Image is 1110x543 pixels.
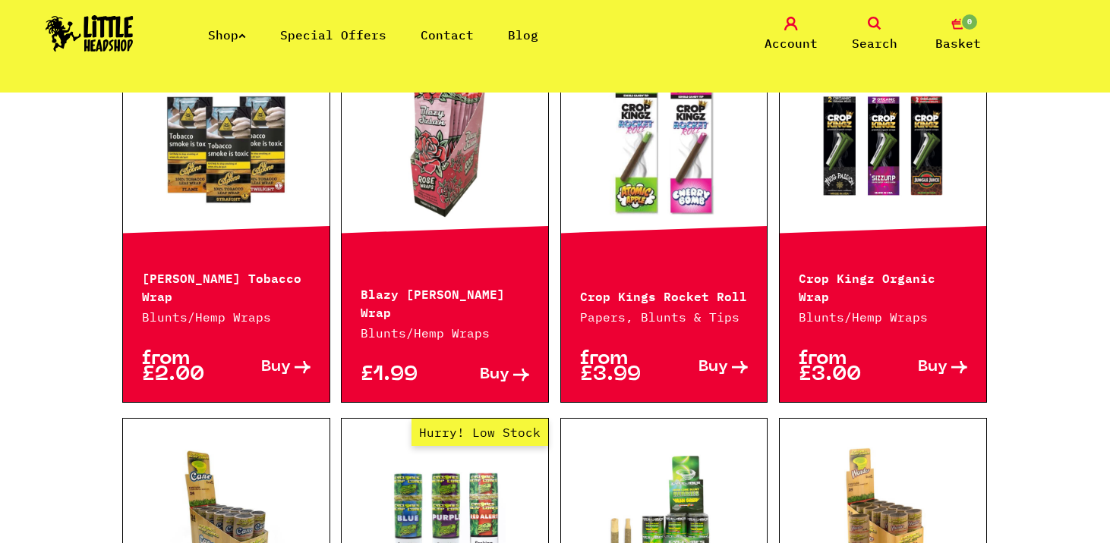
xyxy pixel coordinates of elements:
[799,351,883,383] p: from £3.00
[361,367,445,383] p: £1.99
[960,13,979,31] span: 0
[142,308,311,326] p: Blunts/Hemp Wraps
[883,351,967,383] a: Buy
[208,27,246,42] a: Shop
[361,284,529,320] p: Blazy [PERSON_NAME] Wrap
[918,359,948,375] span: Buy
[664,351,749,383] a: Buy
[799,308,967,326] p: Blunts/Hemp Wraps
[412,419,548,446] span: Hurry! Low Stock
[935,34,981,52] span: Basket
[837,17,913,52] a: Search
[799,268,967,304] p: Crop Kingz Organic Wrap
[142,351,226,383] p: from £2.00
[765,34,818,52] span: Account
[580,286,749,304] p: Crop Kings Rocket Roll
[280,27,386,42] a: Special Offers
[920,17,996,52] a: 0 Basket
[698,359,728,375] span: Buy
[445,367,529,383] a: Buy
[780,71,986,222] a: Hurry! Low Stock
[46,15,134,52] img: Little Head Shop Logo
[261,359,291,375] span: Buy
[361,324,529,342] p: Blunts/Hemp Wraps
[852,34,897,52] span: Search
[508,27,538,42] a: Blog
[580,308,749,326] p: Papers, Blunts & Tips
[480,367,509,383] span: Buy
[226,351,311,383] a: Buy
[142,268,311,304] p: [PERSON_NAME] Tobacco Wrap
[421,27,474,42] a: Contact
[580,351,664,383] p: from £3.99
